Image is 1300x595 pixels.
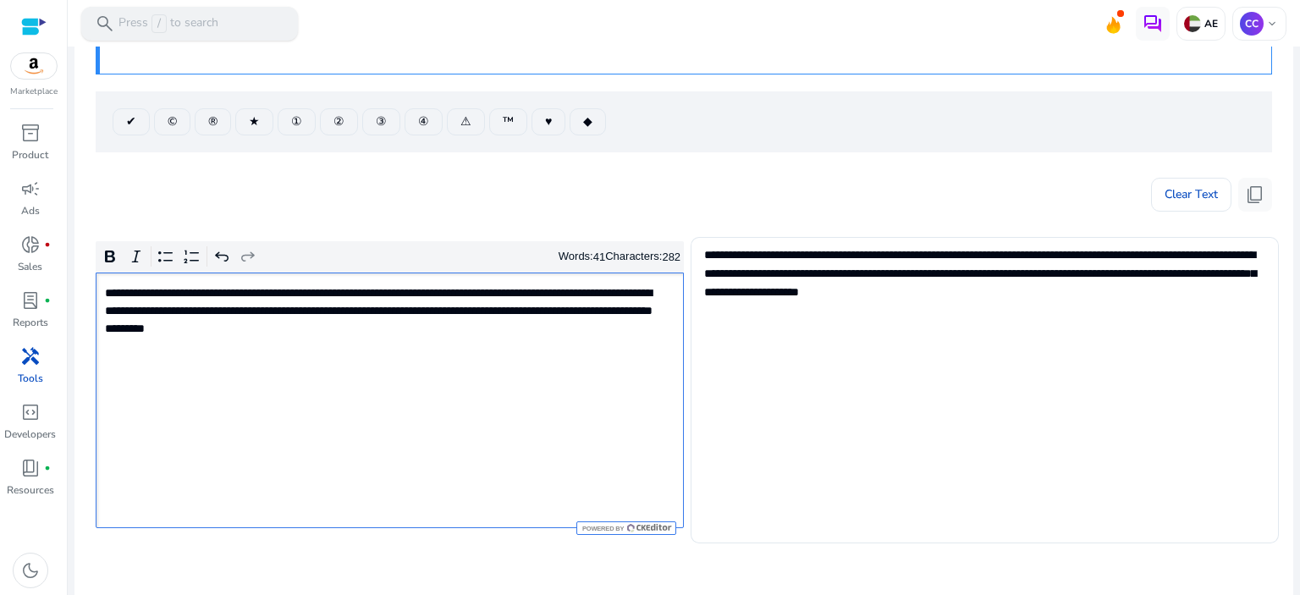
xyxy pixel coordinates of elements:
[333,113,344,130] span: ②
[249,113,260,130] span: ★
[7,482,54,498] p: Resources
[13,315,48,330] p: Reports
[96,241,684,273] div: Editor toolbar
[376,113,387,130] span: ③
[1265,17,1279,30] span: keyboard_arrow_down
[418,113,429,130] span: ④
[20,346,41,366] span: handyman
[118,14,218,33] p: Press to search
[168,113,177,130] span: ©
[503,113,514,130] span: ™
[1201,17,1218,30] p: AE
[1238,178,1272,212] button: content_copy
[405,108,443,135] button: ④
[20,458,41,478] span: book_4
[96,273,684,528] div: Rich Text Editor. Editing area: main. Press Alt+0 for help.
[291,113,302,130] span: ①
[1240,12,1264,36] p: CC
[489,108,527,135] button: ™
[113,108,150,135] button: ✔
[195,108,231,135] button: ®
[545,113,552,130] span: ♥
[278,108,316,135] button: ①
[559,246,680,267] div: Words: Characters:
[20,290,41,311] span: lab_profile
[44,465,51,471] span: fiber_manual_record
[1151,178,1231,212] button: Clear Text
[20,179,41,199] span: campaign
[95,14,115,34] span: search
[362,108,400,135] button: ③
[581,525,624,532] span: Powered by
[154,108,190,135] button: ©
[235,108,273,135] button: ★
[447,108,485,135] button: ⚠
[20,234,41,255] span: donut_small
[320,108,358,135] button: ②
[18,371,43,386] p: Tools
[662,251,680,263] label: 282
[21,203,40,218] p: Ads
[12,147,48,163] p: Product
[1165,178,1218,212] span: Clear Text
[4,427,56,442] p: Developers
[44,297,51,304] span: fiber_manual_record
[20,123,41,143] span: inventory_2
[18,259,42,274] p: Sales
[151,14,167,33] span: /
[208,113,218,130] span: ®
[570,108,606,135] button: ◆
[44,241,51,248] span: fiber_manual_record
[460,113,471,130] span: ⚠
[126,113,136,130] span: ✔
[1245,185,1265,205] span: content_copy
[11,53,57,79] img: amazon.svg
[20,402,41,422] span: code_blocks
[532,108,565,135] button: ♥
[20,560,41,581] span: dark_mode
[10,85,58,98] p: Marketplace
[1184,15,1201,32] img: ae.svg
[583,113,592,130] span: ◆
[593,251,605,263] label: 41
